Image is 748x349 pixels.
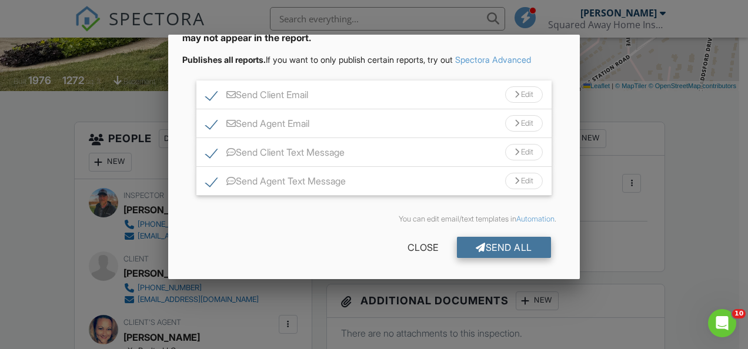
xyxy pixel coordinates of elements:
[505,86,543,103] div: Edit
[206,176,346,190] label: Send Agent Text Message
[732,309,746,318] span: 10
[192,214,556,224] div: You can edit email/text templates in .
[389,237,457,258] div: Close
[505,173,543,189] div: Edit
[505,144,543,160] div: Edit
[505,115,543,132] div: Edit
[182,55,453,65] span: If you want to only publish certain reports, try out
[516,214,555,223] a: Automation
[457,237,551,258] div: Send All
[206,147,345,162] label: Send Client Text Message
[455,55,531,65] a: Spectora Advanced
[206,118,309,133] label: Send Agent Email
[182,55,266,65] strong: Publishes all reports.
[206,89,308,104] label: Send Client Email
[708,309,736,337] iframe: Intercom live chat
